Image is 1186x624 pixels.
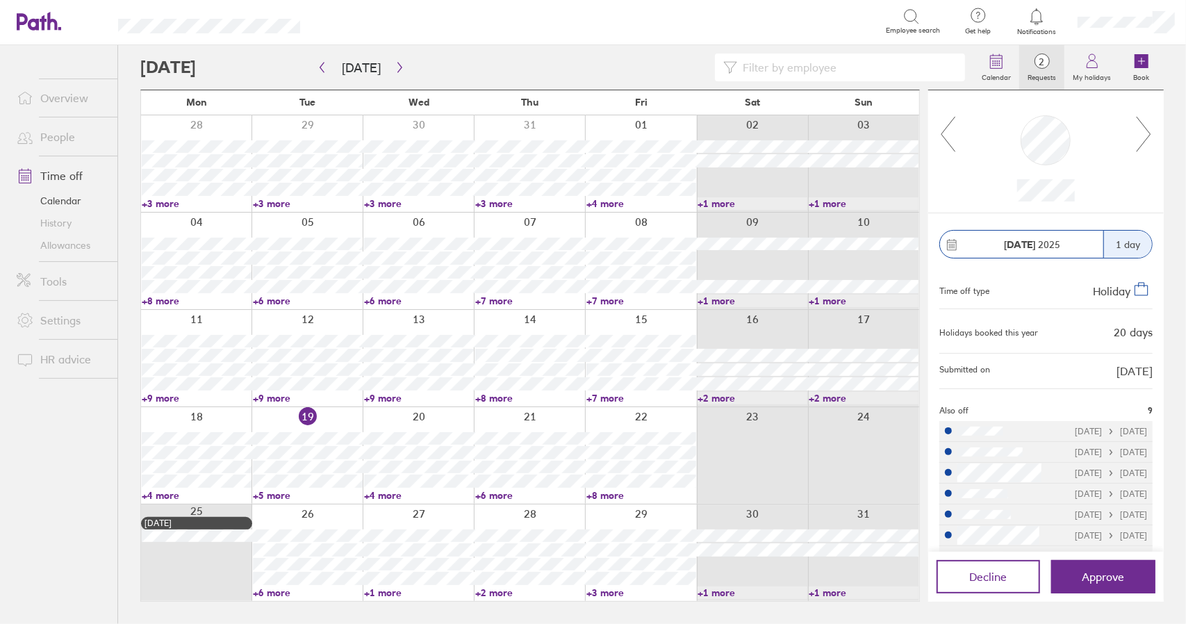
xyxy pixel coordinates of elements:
a: +6 more [253,586,363,599]
span: Get help [955,27,1000,35]
div: [DATE] [DATE] [1075,489,1147,499]
a: +8 more [475,392,585,404]
span: [DATE] [1117,365,1153,377]
a: +1 more [698,197,807,210]
a: +6 more [364,295,474,307]
span: Fri [635,97,648,108]
a: +1 more [364,586,474,599]
a: +9 more [142,392,252,404]
a: +3 more [475,197,585,210]
a: +1 more [698,295,807,307]
a: My holidays [1064,45,1119,90]
div: Search [338,15,373,27]
a: +9 more [364,392,474,404]
a: +1 more [698,586,807,599]
a: +3 more [142,197,252,210]
label: Book [1126,69,1158,82]
span: Also off [939,406,969,416]
button: Approve [1051,560,1155,593]
span: 9 [1148,406,1153,416]
a: +3 more [253,197,363,210]
label: Calendar [973,69,1019,82]
span: Sat [745,97,760,108]
a: +7 more [475,295,585,307]
span: Tue [299,97,315,108]
a: +6 more [475,489,585,502]
span: Sun [855,97,873,108]
span: Notifications [1014,28,1060,36]
a: Time off [6,162,117,190]
span: Employee search [886,26,940,35]
a: HR advice [6,345,117,373]
span: Submitted on [939,365,990,377]
a: +1 more [809,295,919,307]
a: Tools [6,268,117,295]
a: Calendar [6,190,117,212]
a: +4 more [364,489,474,502]
a: +6 more [253,295,363,307]
div: [DATE] [DATE] [1075,468,1147,478]
a: +4 more [586,197,696,210]
span: 2025 [1004,239,1060,250]
button: Decline [937,560,1041,593]
input: Filter by employee [737,54,957,81]
a: Settings [6,306,117,334]
div: [DATE] [145,518,249,528]
a: +8 more [586,489,696,502]
a: +1 more [809,586,919,599]
a: +2 more [809,392,919,404]
a: +2 more [698,392,807,404]
span: Decline [970,570,1007,583]
span: Holiday [1093,284,1130,298]
button: [DATE] [331,56,392,79]
a: +1 more [809,197,919,210]
a: +3 more [364,197,474,210]
div: [DATE] [DATE] [1075,427,1147,436]
div: [DATE] [DATE] [1075,531,1147,541]
strong: [DATE] [1004,238,1035,251]
span: Approve [1082,570,1125,583]
span: 2 [1019,56,1064,67]
a: 2Requests [1019,45,1064,90]
a: +2 more [475,586,585,599]
a: +3 more [586,586,696,599]
div: [DATE] [DATE] [1075,448,1147,457]
div: Holidays booked this year [939,328,1038,338]
span: Mon [186,97,207,108]
a: Overview [6,84,117,112]
a: Book [1119,45,1164,90]
a: +8 more [142,295,252,307]
a: +7 more [586,392,696,404]
a: +9 more [253,392,363,404]
span: Thu [521,97,538,108]
a: Allowances [6,234,117,256]
div: Time off type [939,281,989,297]
a: Notifications [1014,7,1060,36]
div: 20 days [1114,326,1153,338]
a: +4 more [142,489,252,502]
div: 1 day [1103,231,1152,258]
span: Wed [409,97,429,108]
a: History [6,212,117,234]
label: My holidays [1064,69,1119,82]
a: Calendar [973,45,1019,90]
div: [DATE] [DATE] [1075,510,1147,520]
label: Requests [1019,69,1064,82]
a: People [6,123,117,151]
a: +5 more [253,489,363,502]
a: +7 more [586,295,696,307]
